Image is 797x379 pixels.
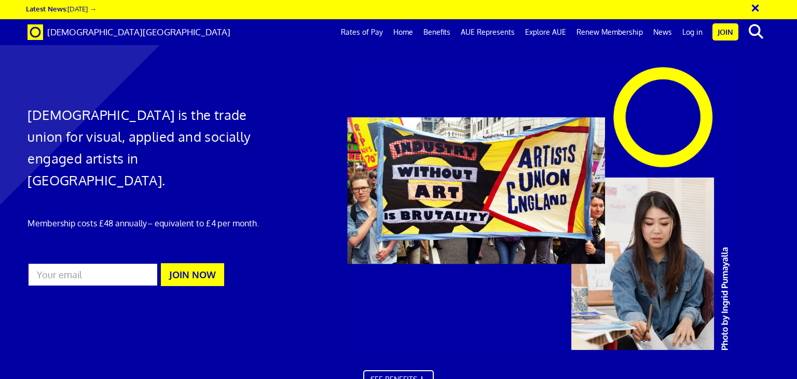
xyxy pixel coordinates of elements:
[28,263,158,287] input: Your email
[26,4,96,13] a: Latest News:[DATE] →
[740,21,772,43] button: search
[520,19,571,45] a: Explore AUE
[336,19,388,45] a: Rates of Pay
[456,19,520,45] a: AUE Represents
[20,19,238,45] a: Brand [DEMOGRAPHIC_DATA][GEOGRAPHIC_DATA]
[28,217,264,229] p: Membership costs £48 annually – equivalent to £4 per month.
[26,4,67,13] strong: Latest News:
[571,19,648,45] a: Renew Membership
[418,19,456,45] a: Benefits
[161,263,224,286] button: JOIN NOW
[47,26,230,37] span: [DEMOGRAPHIC_DATA][GEOGRAPHIC_DATA]
[677,19,708,45] a: Log in
[28,104,264,191] h1: [DEMOGRAPHIC_DATA] is the trade union for visual, applied and socially engaged artists in [GEOGRA...
[648,19,677,45] a: News
[712,23,738,40] a: Join
[388,19,418,45] a: Home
